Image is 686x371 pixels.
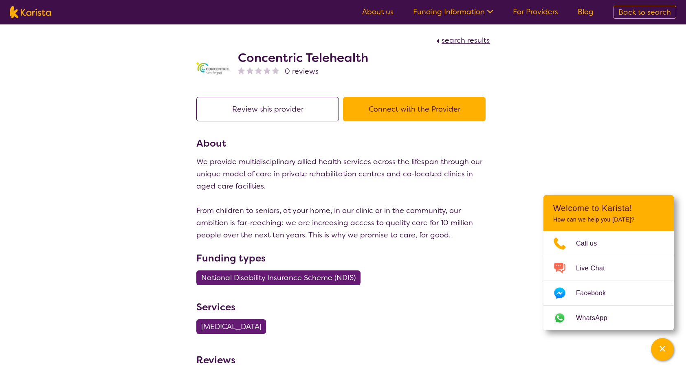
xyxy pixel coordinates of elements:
span: National Disability Insurance Scheme (NDIS) [201,270,356,285]
span: WhatsApp [576,312,617,324]
img: nonereviewstar [272,67,279,74]
a: Review this provider [196,104,343,114]
a: National Disability Insurance Scheme (NDIS) [196,273,365,283]
span: [MEDICAL_DATA] [201,319,261,334]
img: nonereviewstar [238,67,245,74]
ul: Choose channel [543,231,674,330]
h3: Services [196,300,490,314]
p: We provide multidisciplinary allied health services across the lifespan through our unique model ... [196,156,490,241]
a: Back to search [613,6,676,19]
h2: Welcome to Karista! [553,203,664,213]
a: About us [362,7,394,17]
a: Web link opens in a new tab. [543,306,674,330]
h2: Concentric Telehealth [238,50,368,65]
img: nonereviewstar [255,67,262,74]
a: For Providers [513,7,558,17]
img: nonereviewstar [246,67,253,74]
img: Karista logo [10,6,51,18]
div: Channel Menu [543,195,674,330]
img: nonereviewstar [264,67,270,74]
p: How can we help you [DATE]? [553,216,664,223]
span: Back to search [618,7,671,17]
button: Connect with the Provider [343,97,486,121]
button: Review this provider [196,97,339,121]
a: Funding Information [413,7,493,17]
span: search results [442,35,490,45]
h3: Funding types [196,251,490,266]
a: search results [434,35,490,45]
span: 0 reviews [285,65,319,77]
h3: Reviews [196,349,235,367]
button: Channel Menu [651,338,674,361]
img: gbybpnyn6u9ix5kguem6.png [196,62,229,76]
span: Facebook [576,287,616,299]
a: Blog [578,7,594,17]
a: [MEDICAL_DATA] [196,322,271,331]
h3: About [196,136,490,151]
span: Live Chat [576,262,615,274]
span: Call us [576,237,607,250]
a: Connect with the Provider [343,104,490,114]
